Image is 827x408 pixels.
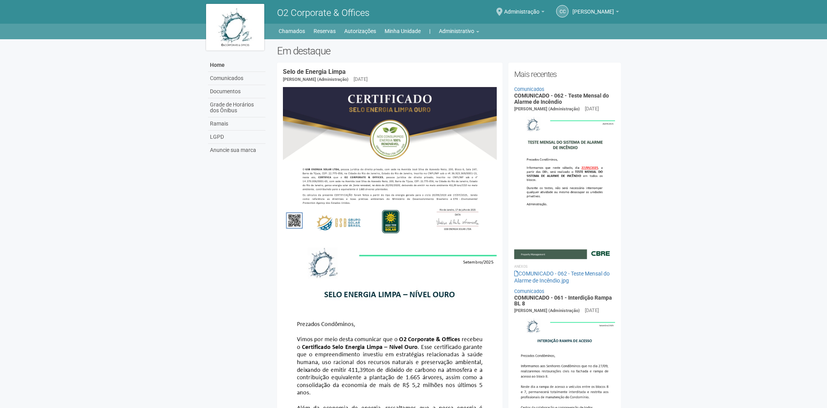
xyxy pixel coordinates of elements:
[504,10,544,16] a: Administração
[514,263,615,270] li: Anexos
[206,4,264,51] img: logo.jpg
[283,77,348,82] span: [PERSON_NAME] (Administração)
[514,288,544,294] a: Comunicados
[279,26,305,37] a: Chamados
[585,307,599,314] div: [DATE]
[314,26,336,37] a: Reservas
[572,1,614,15] span: Camila Catarina Lima
[429,26,430,37] a: |
[208,131,265,144] a: LGPD
[514,106,580,112] span: [PERSON_NAME] (Administração)
[208,144,265,157] a: Anuncie sua marca
[385,26,421,37] a: Minha Unidade
[208,98,265,117] a: Grade de Horários dos Ônibus
[208,117,265,131] a: Ramais
[344,26,376,37] a: Autorizações
[354,76,368,83] div: [DATE]
[283,68,346,75] a: Selo de Energia Limpa
[277,7,369,18] span: O2 Corporate & Offices
[514,308,580,313] span: [PERSON_NAME] (Administração)
[504,1,539,15] span: Administração
[208,85,265,98] a: Documentos
[208,72,265,85] a: Comunicados
[208,59,265,72] a: Home
[283,87,497,239] img: COMUNICADO%20-%20054%20-%20Selo%20de%20Energia%20Limpa%20-%20P%C3%A1g.%202.jpg
[514,270,610,284] a: COMUNICADO - 062 - Teste Mensal do Alarme de Incêndio.jpg
[514,68,615,80] h2: Mais recentes
[514,86,544,92] a: Comunicados
[585,105,599,112] div: [DATE]
[277,45,621,57] h2: Em destaque
[572,10,619,16] a: [PERSON_NAME]
[514,295,612,307] a: COMUNICADO - 061 - Interdição Rampa BL 8
[514,113,615,259] img: COMUNICADO%20-%20062%20-%20Teste%20Mensal%20do%20Alarme%20de%20Inc%C3%AAndio.jpg
[439,26,479,37] a: Administrativo
[514,92,609,105] a: COMUNICADO - 062 - Teste Mensal do Alarme de Incêndio
[556,5,569,17] a: CC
